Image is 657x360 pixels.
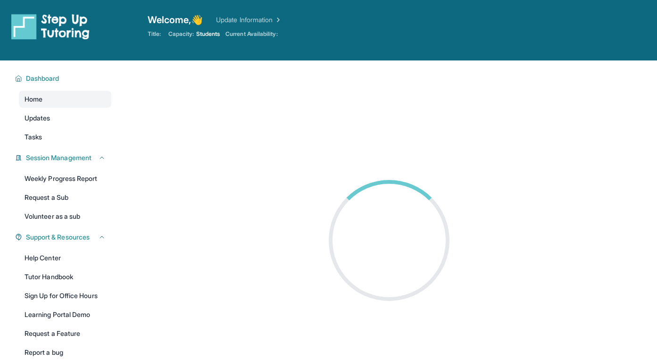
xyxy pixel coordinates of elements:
span: Support & Resources [26,232,90,242]
a: Help Center [19,249,111,266]
a: Home [19,91,111,108]
a: Request a Feature [19,325,111,342]
span: Current Availability: [225,30,277,38]
span: Capacity: [168,30,194,38]
button: Dashboard [22,74,106,83]
a: Update Information [216,15,282,25]
span: Updates [25,113,50,123]
span: Tasks [25,132,42,142]
button: Support & Resources [22,232,106,242]
span: Dashboard [26,74,59,83]
span: Home [25,94,42,104]
a: Volunteer as a sub [19,208,111,225]
img: logo [11,13,90,40]
button: Session Management [22,153,106,163]
span: Session Management [26,153,91,163]
a: Tasks [19,129,111,146]
a: Updates [19,110,111,127]
span: Students [196,30,220,38]
img: Chevron Right [273,15,282,25]
span: Welcome, 👋 [148,13,203,26]
a: Request a Sub [19,189,111,206]
a: Sign Up for Office Hours [19,287,111,304]
a: Learning Portal Demo [19,306,111,323]
a: Weekly Progress Report [19,170,111,187]
span: Title: [148,30,161,38]
a: Tutor Handbook [19,268,111,285]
